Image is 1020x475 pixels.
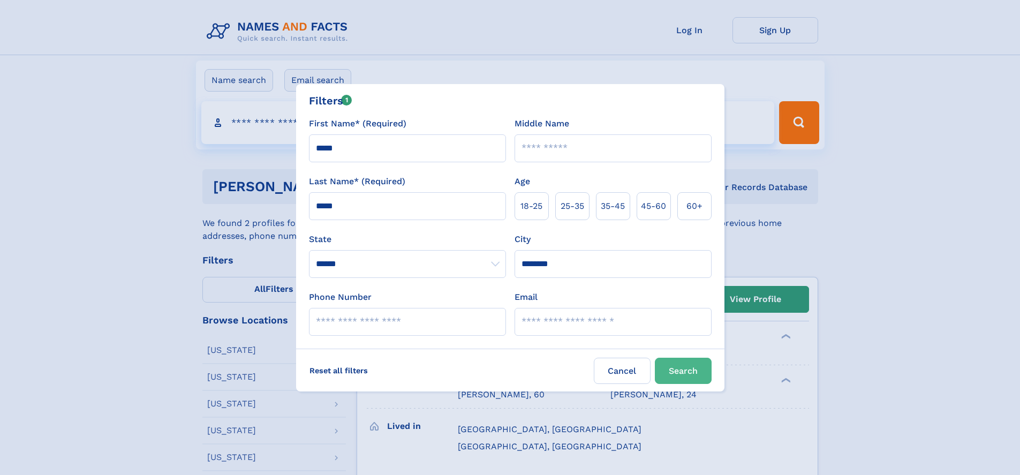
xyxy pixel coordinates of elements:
[515,233,531,246] label: City
[309,93,352,109] div: Filters
[309,175,405,188] label: Last Name* (Required)
[520,200,542,213] span: 18‑25
[601,200,625,213] span: 35‑45
[309,233,506,246] label: State
[594,358,651,384] label: Cancel
[655,358,712,384] button: Search
[641,200,666,213] span: 45‑60
[309,291,372,304] label: Phone Number
[303,358,375,383] label: Reset all filters
[515,175,530,188] label: Age
[561,200,584,213] span: 25‑35
[515,291,538,304] label: Email
[515,117,569,130] label: Middle Name
[309,117,406,130] label: First Name* (Required)
[686,200,702,213] span: 60+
